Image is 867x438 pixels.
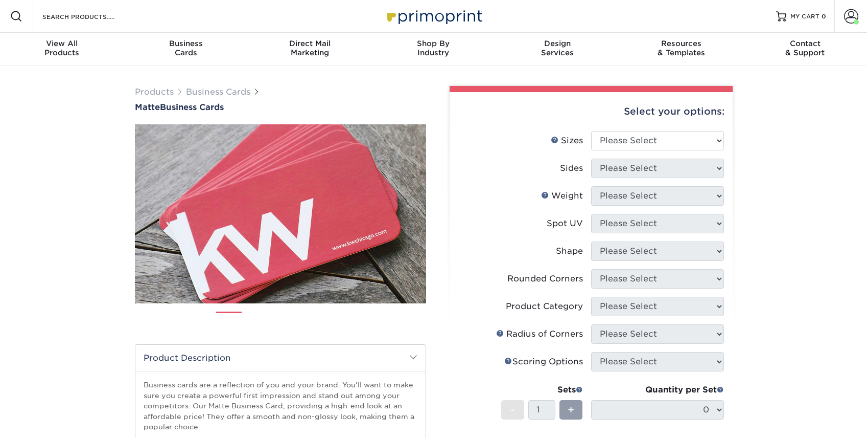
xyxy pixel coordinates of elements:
div: Product Category [506,300,583,313]
span: Direct Mail [248,39,371,48]
span: Contact [743,39,867,48]
img: Matte 01 [135,68,426,360]
div: Rounded Corners [507,273,583,285]
img: Primoprint [383,5,485,27]
div: Marketing [248,39,371,57]
div: Sizes [551,135,583,147]
div: & Support [743,39,867,57]
div: Industry [371,39,495,57]
span: Design [496,39,619,48]
img: Business Cards 02 [250,308,276,333]
a: BusinessCards [124,33,247,65]
span: Shop By [371,39,495,48]
span: Matte [135,102,160,112]
h2: Product Description [135,345,426,371]
div: Sets [501,384,583,396]
div: Weight [541,190,583,202]
a: Products [135,87,174,97]
div: Radius of Corners [496,328,583,340]
span: MY CART [790,12,819,21]
div: & Templates [619,39,743,57]
a: DesignServices [496,33,619,65]
a: Resources& Templates [619,33,743,65]
a: Contact& Support [743,33,867,65]
span: Business [124,39,247,48]
div: Sides [560,162,583,174]
div: Cards [124,39,247,57]
span: + [568,402,574,418]
div: Scoring Options [504,356,583,368]
div: Select your options: [458,92,724,131]
h1: Business Cards [135,102,426,112]
span: Resources [619,39,743,48]
div: Spot UV [547,217,583,230]
a: Shop ByIndustry [371,33,495,65]
div: Shape [556,245,583,257]
input: SEARCH PRODUCTS..... [41,10,141,23]
span: - [510,402,515,418]
a: Direct MailMarketing [248,33,371,65]
a: Business Cards [186,87,250,97]
a: MatteBusiness Cards [135,102,426,112]
span: 0 [822,13,826,20]
div: Services [496,39,619,57]
img: Business Cards 04 [319,308,344,333]
img: Business Cards 03 [285,308,310,333]
img: Business Cards 01 [216,308,242,334]
div: Quantity per Set [591,384,724,396]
